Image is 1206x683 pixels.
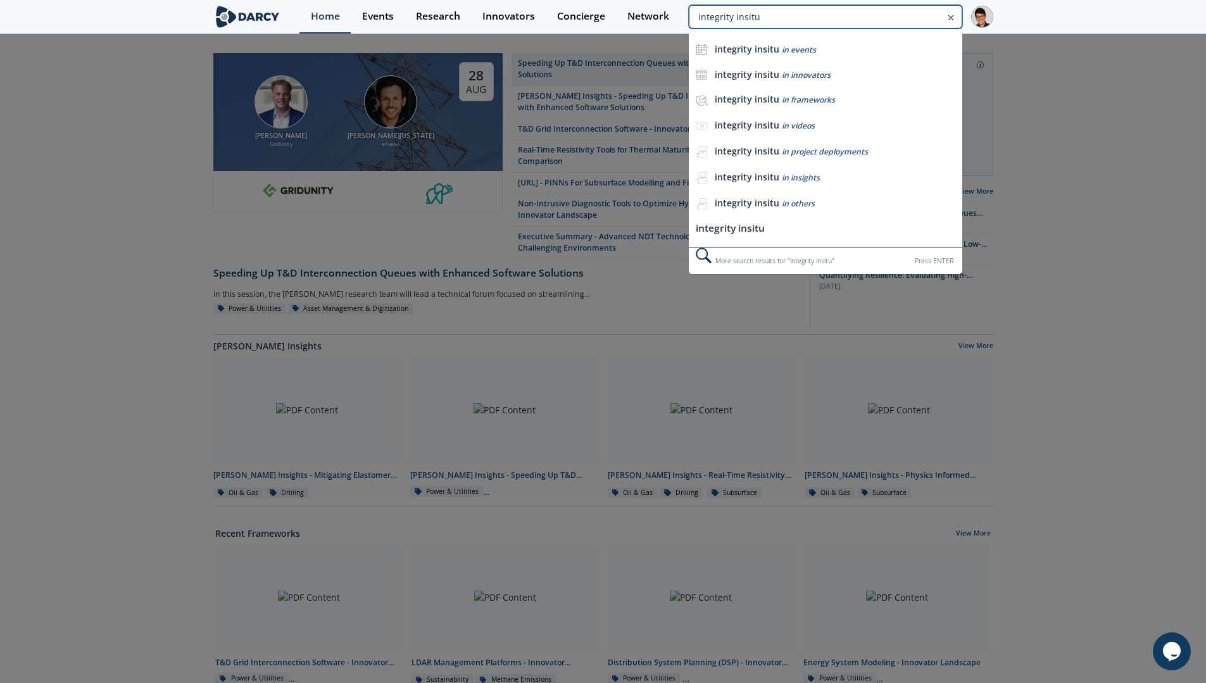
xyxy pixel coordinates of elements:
[627,11,669,22] div: Network
[1153,632,1193,670] iframe: chat widget
[715,43,779,55] b: integrity insitu
[311,11,340,22] div: Home
[782,146,868,157] span: in project deployments
[213,6,282,28] img: logo-wide.svg
[782,70,831,80] span: in innovators
[689,5,962,28] input: Advanced Search
[715,171,779,183] b: integrity insitu
[915,254,953,268] div: Press ENTER
[715,119,779,131] b: integrity insitu
[689,217,962,241] li: integrity insitu
[715,197,779,209] b: integrity insitu
[416,11,460,22] div: Research
[482,11,535,22] div: Innovators
[715,93,779,105] b: integrity insitu
[782,94,835,105] span: in frameworks
[715,145,779,157] b: integrity insitu
[715,68,779,80] b: integrity insitu
[557,11,605,22] div: Concierge
[782,198,815,209] span: in others
[362,11,394,22] div: Events
[782,172,820,183] span: in insights
[971,6,993,28] img: Profile
[782,120,815,131] span: in videos
[696,44,707,55] img: icon
[689,247,962,274] div: More search results for " integrity insitu "
[696,69,707,80] img: icon
[782,44,816,55] span: in events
